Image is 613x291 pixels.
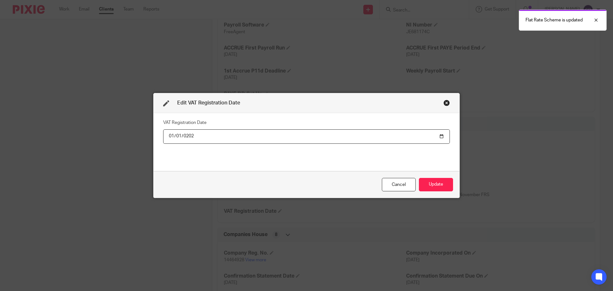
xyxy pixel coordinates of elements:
[443,100,450,106] div: Close this dialog window
[163,119,207,126] label: VAT Registration Date
[419,178,453,192] button: Update
[163,129,450,144] input: YYYY-MM-DD
[177,100,240,105] span: Edit VAT Registration Date
[526,17,583,23] p: Flat Rate Scheme is updated
[382,178,416,192] div: Close this dialog window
